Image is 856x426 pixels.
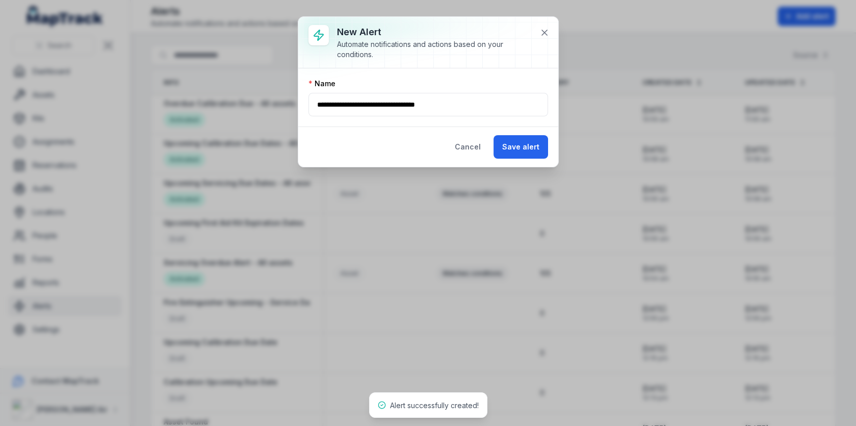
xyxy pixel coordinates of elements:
[308,79,335,89] label: Name
[337,39,532,60] div: Automate notifications and actions based on your conditions.
[446,135,489,159] button: Cancel
[494,135,548,159] button: Save alert
[337,25,532,39] h3: New alert
[390,401,479,410] span: Alert successfully created!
